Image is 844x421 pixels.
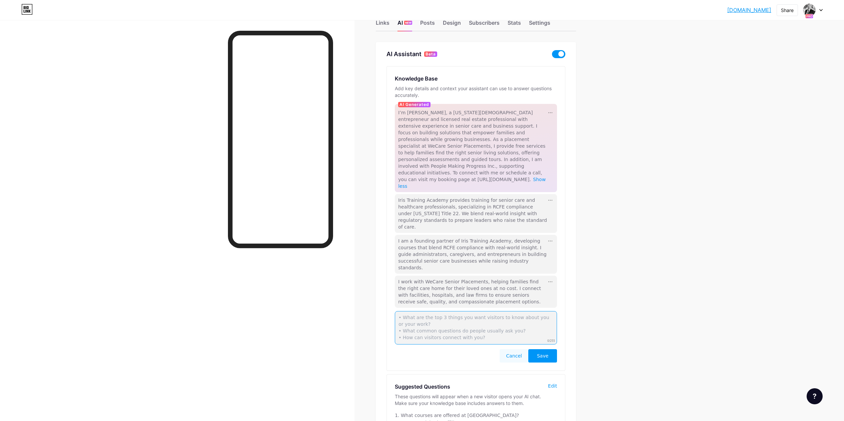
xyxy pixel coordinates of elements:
div: Subscribers [469,19,500,31]
div: These questions will appear when a new visitor opens your AI chat. Make sure your knowledge base ... [395,393,548,407]
div: AI [397,19,412,31]
span: AI Generated [399,102,429,107]
div: Edit [548,383,557,389]
span: I am a founding partner of Iris Training Academy, developing courses that blend RCFE compliance w... [398,238,546,270]
a: [DOMAIN_NAME] [727,6,771,14]
div: AI Assistant [386,50,421,58]
span: I work with WeCare Senior Placements, helping families find the right care home for their loved o... [398,279,541,304]
img: louieochoa [803,4,816,16]
button: Save [528,349,557,363]
span: Iris Training Academy provides training for senior care and healthcare professionals, specializin... [398,197,547,230]
span: I’m [PERSON_NAME], a [US_STATE][DEMOGRAPHIC_DATA] entrepreneur and licensed real estate professio... [398,110,545,182]
div: Add key details and context your assistant can use to answer questions accurately. [395,85,557,99]
span: NEW [405,21,411,25]
div: 1. What courses are offered at [GEOGRAPHIC_DATA]? [395,412,519,419]
div: Share [781,7,794,14]
div: Posts [420,19,435,31]
div: Suggested Questions [395,383,450,391]
div: Settings [529,19,550,31]
div: Links [376,19,389,31]
span: Beta [426,51,436,57]
button: Cancel [500,349,528,363]
div: Knowledge Base [395,75,438,83]
span: Save [537,353,548,359]
span: 0/255 [547,339,555,343]
div: Design [443,19,461,31]
div: Stats [508,19,521,31]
